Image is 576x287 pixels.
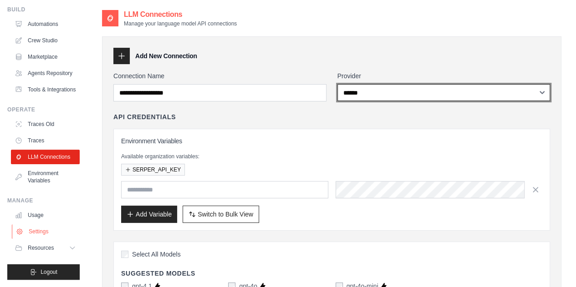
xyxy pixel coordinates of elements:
[7,197,80,204] div: Manage
[121,269,542,278] h4: Suggested Models
[11,166,80,188] a: Environment Variables
[12,224,81,239] a: Settings
[28,244,54,252] span: Resources
[135,51,197,60] h3: Add New Connection
[11,17,80,31] a: Automations
[198,210,253,219] span: Switch to Bulk View
[7,6,80,13] div: Build
[183,206,259,223] button: Switch to Bulk View
[124,9,237,20] h2: LLM Connections
[11,133,80,148] a: Traces
[11,117,80,131] a: Traces Old
[113,112,176,121] h4: API Credentials
[121,136,542,146] h3: Environment Variables
[121,153,542,160] p: Available organization variables:
[7,106,80,113] div: Operate
[11,82,80,97] a: Tools & Integrations
[337,71,551,81] label: Provider
[11,66,80,81] a: Agents Repository
[11,241,80,255] button: Resources
[7,264,80,280] button: Logout
[11,208,80,222] a: Usage
[121,164,185,176] button: SERPER_API_KEY
[11,150,80,164] a: LLM Connections
[132,250,181,259] span: Select All Models
[121,251,128,258] input: Select All Models
[124,20,237,27] p: Manage your language model API connections
[121,206,177,223] button: Add Variable
[113,71,326,81] label: Connection Name
[41,268,57,276] span: Logout
[11,33,80,48] a: Crew Studio
[11,50,80,64] a: Marketplace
